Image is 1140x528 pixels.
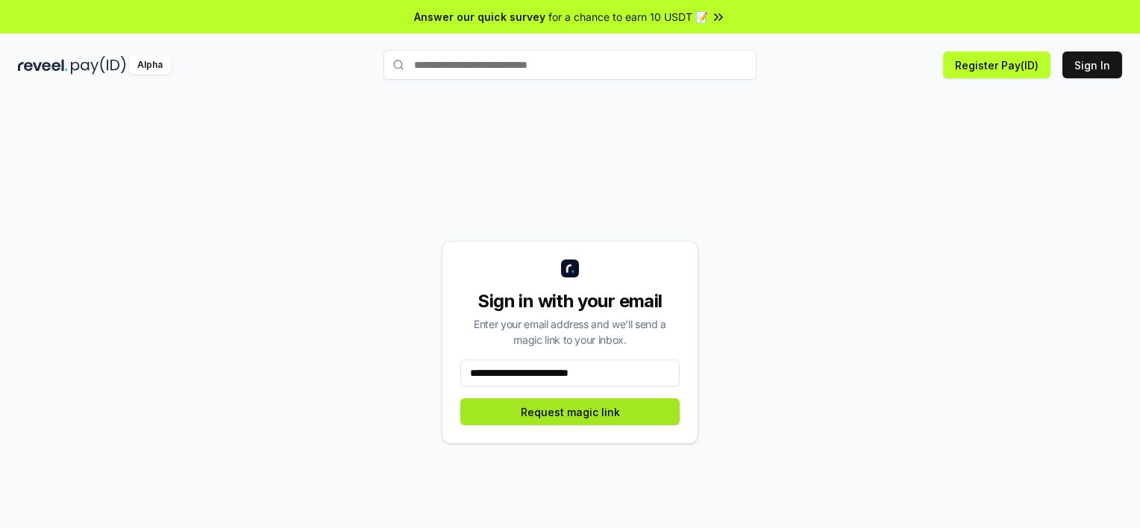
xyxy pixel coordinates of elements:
[561,260,579,277] img: logo_small
[548,9,708,25] span: for a chance to earn 10 USDT 📝
[460,289,680,313] div: Sign in with your email
[1062,51,1122,78] button: Sign In
[18,56,68,75] img: reveel_dark
[71,56,126,75] img: pay_id
[129,56,171,75] div: Alpha
[460,316,680,348] div: Enter your email address and we’ll send a magic link to your inbox.
[460,398,680,425] button: Request magic link
[943,51,1050,78] button: Register Pay(ID)
[414,9,545,25] span: Answer our quick survey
